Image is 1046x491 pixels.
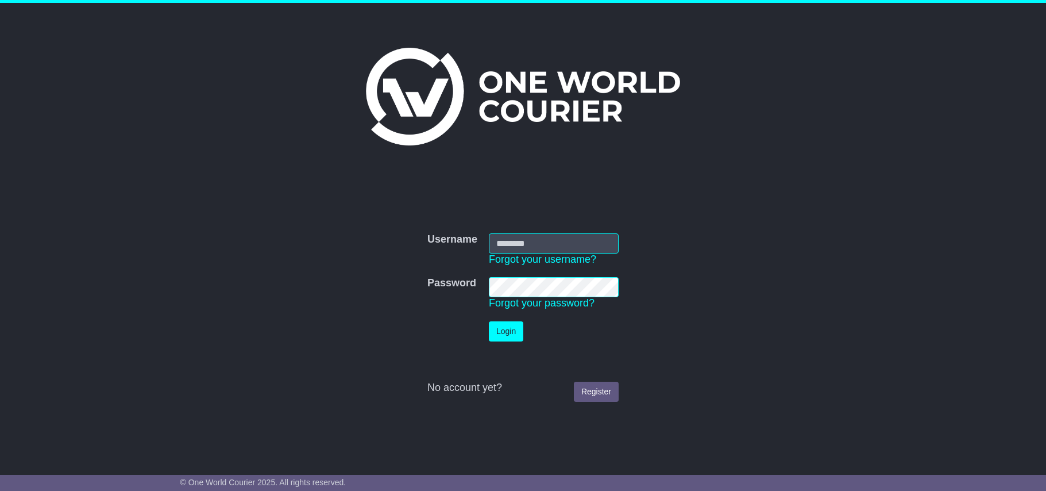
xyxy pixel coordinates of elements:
button: Login [489,321,523,342]
a: Register [574,382,619,402]
img: One World [366,48,680,145]
label: Password [427,277,476,290]
span: © One World Courier 2025. All rights reserved. [180,478,346,487]
label: Username [427,233,477,246]
a: Forgot your password? [489,297,595,309]
a: Forgot your username? [489,254,596,265]
div: No account yet? [427,382,619,394]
